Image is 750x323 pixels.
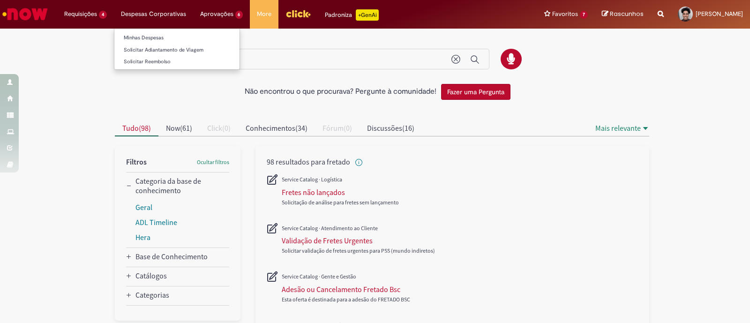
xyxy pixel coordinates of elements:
[325,9,379,21] div: Padroniza
[696,10,743,18] span: [PERSON_NAME]
[64,9,97,19] span: Requisições
[114,28,240,70] ul: Despesas Corporativas
[99,11,107,19] span: 4
[245,88,436,96] h2: Não encontrou o que procurava? Pergunte à comunidade!
[1,5,49,23] img: ServiceNow
[200,9,233,19] span: Aprovações
[552,9,578,19] span: Favoritos
[121,9,186,19] span: Despesas Corporativas
[356,9,379,21] p: +GenAi
[580,11,588,19] span: 7
[114,45,240,55] a: Solicitar Adiantamento de Viagem
[257,9,271,19] span: More
[285,7,311,21] img: click_logo_yellow_360x200.png
[441,84,510,100] button: Fazer uma Pergunta
[114,33,240,43] a: Minhas Despesas
[610,9,644,18] span: Rascunhos
[235,11,243,19] span: 6
[114,57,240,67] a: Solicitar Reembolso
[602,10,644,19] a: Rascunhos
